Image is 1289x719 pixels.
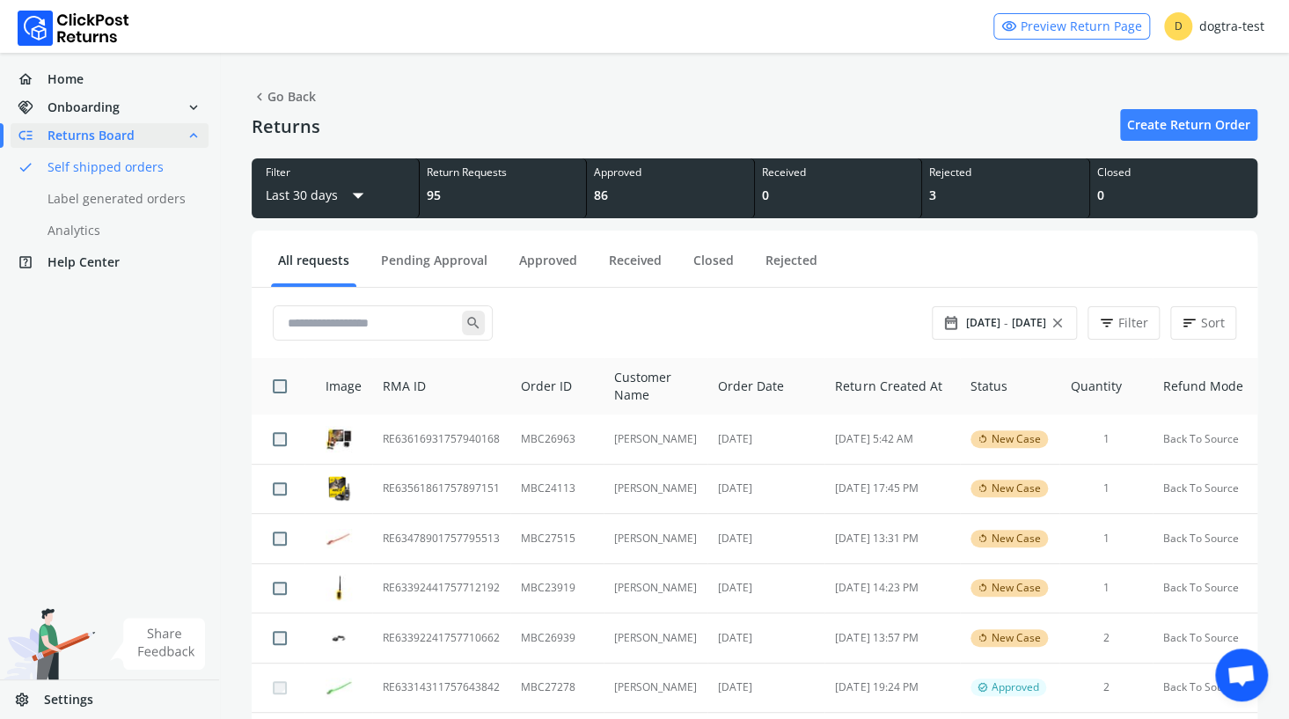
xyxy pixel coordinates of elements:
a: Label generated orders [11,187,230,211]
span: chevron_left [252,84,267,109]
th: Image [304,358,372,415]
th: Status [960,358,1060,415]
img: row_image [326,628,352,649]
span: Settings [44,691,93,708]
td: [DATE] [707,514,824,564]
td: [DATE] 17:45 PM [824,464,959,514]
td: RE63561861757897151 [372,464,510,514]
span: verified [978,680,988,694]
div: Closed [1097,165,1251,180]
span: close [1050,311,1066,335]
div: 3 [929,187,1082,204]
img: row_image [326,475,352,502]
span: - [1004,314,1008,332]
td: [PERSON_NAME] [604,464,707,514]
span: rotate_left [978,631,988,645]
a: help_centerHelp Center [11,250,209,275]
td: 1 [1059,415,1152,464]
td: Back To Source [1153,663,1257,713]
span: [DATE] [1012,316,1046,330]
span: rotate_left [978,581,988,595]
button: Last 30 daysarrow_drop_down [266,180,371,211]
td: Back To Source [1153,613,1257,664]
img: row_image [326,575,352,601]
td: RE63392241757710662 [372,613,510,664]
div: Rejected [929,165,1082,180]
span: search [462,311,485,335]
a: Closed [686,252,741,282]
td: MBC27515 [510,514,604,564]
th: Order ID [510,358,604,415]
button: sortSort [1170,306,1236,340]
span: Filter [1118,314,1148,332]
span: expand_more [186,95,201,120]
td: 1 [1059,464,1152,514]
a: All requests [271,252,356,282]
td: RE63392441757712192 [372,563,510,613]
td: MBC27278 [510,663,604,713]
td: [PERSON_NAME] [604,613,707,664]
div: Received [762,165,915,180]
span: low_priority [18,123,48,148]
div: 0 [762,187,915,204]
span: Help Center [48,253,120,271]
td: [DATE] [707,464,824,514]
td: [DATE] [707,613,824,664]
td: MBC24113 [510,464,604,514]
th: Quantity [1059,358,1152,415]
div: dogtra-test [1164,12,1264,40]
span: arrow_drop_down [345,180,371,211]
td: [DATE] 13:57 PM [824,613,959,664]
img: row_image [326,678,352,698]
td: [PERSON_NAME] [604,663,707,713]
span: filter_list [1099,311,1115,335]
span: New Case [992,631,1041,645]
span: New Case [992,532,1041,546]
td: Back To Source [1153,464,1257,514]
a: Analytics [11,218,230,243]
td: [DATE] [707,663,824,713]
span: New Case [992,481,1041,495]
span: D [1164,12,1192,40]
td: [PERSON_NAME] [604,563,707,613]
td: Back To Source [1153,514,1257,564]
a: Rejected [758,252,824,282]
th: Customer Name [604,358,707,415]
td: MBC26939 [510,613,604,664]
span: help_center [18,250,48,275]
td: Back To Source [1153,415,1257,464]
td: [DATE] 5:42 AM [824,415,959,464]
a: doneSelf shipped orders [11,155,230,180]
td: MBC23919 [510,563,604,613]
td: 1 [1059,514,1152,564]
div: 86 [594,187,747,204]
a: Create Return Order [1120,109,1257,141]
span: [DATE] [966,316,1000,330]
div: Return Requests [427,165,580,180]
th: RMA ID [372,358,510,415]
span: Approved [992,680,1039,694]
span: Onboarding [48,99,120,116]
img: row_image [326,426,352,452]
td: Back To Source [1153,563,1257,613]
div: 95 [427,187,580,204]
td: [DATE] 13:31 PM [824,514,959,564]
td: [DATE] 19:24 PM [824,663,959,713]
div: Open chat [1215,649,1268,701]
th: Refund Mode [1153,358,1257,415]
div: Filter [266,165,405,180]
td: 1 [1059,563,1152,613]
a: Received [602,252,669,282]
td: RE63616931757940168 [372,415,510,464]
td: RE63314311757643842 [372,663,510,713]
td: [PERSON_NAME] [604,415,707,464]
span: expand_less [186,123,201,148]
a: visibilityPreview Return Page [993,13,1150,40]
a: Approved [512,252,584,282]
span: Home [48,70,84,88]
th: Order Date [707,358,824,415]
h4: Returns [252,116,320,137]
span: New Case [992,432,1041,446]
span: date_range [943,311,959,335]
span: rotate_left [978,432,988,446]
